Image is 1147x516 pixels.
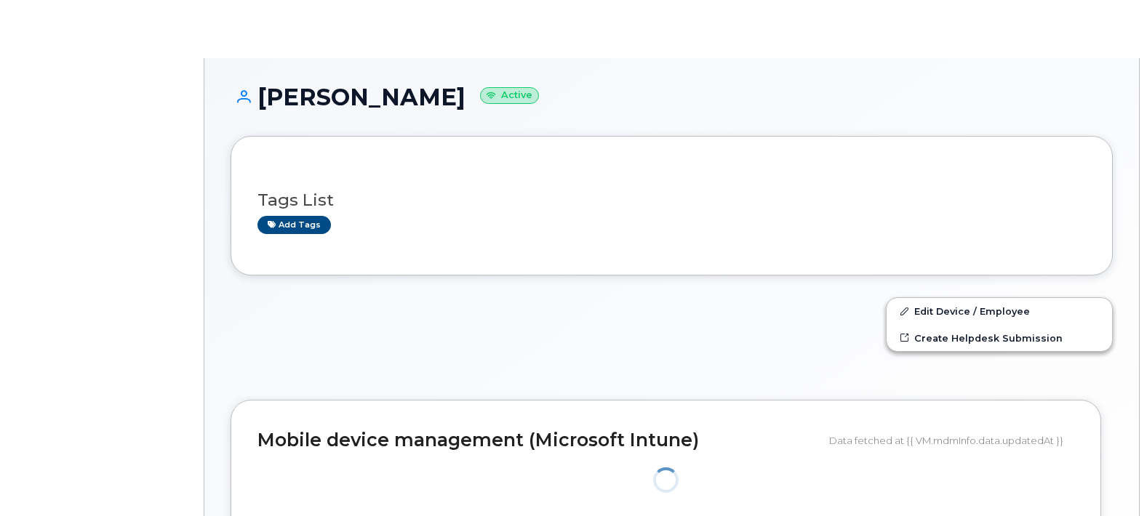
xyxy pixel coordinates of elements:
div: Data fetched at {{ VM.mdmInfo.data.updatedAt }} [829,427,1074,454]
a: Create Helpdesk Submission [887,325,1112,351]
h2: Mobile device management (Microsoft Intune) [257,430,818,451]
a: Add tags [257,216,331,234]
a: Edit Device / Employee [887,298,1112,324]
small: Active [480,87,539,104]
h1: [PERSON_NAME] [231,84,1113,110]
h3: Tags List [257,191,1086,209]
